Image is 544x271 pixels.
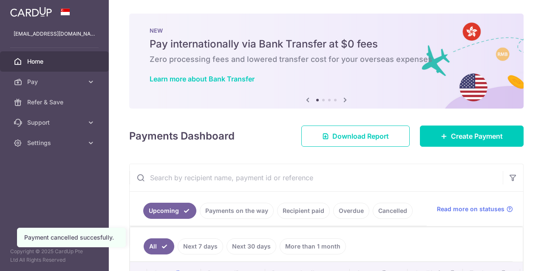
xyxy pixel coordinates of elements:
[27,98,83,106] span: Refer & Save
[27,57,83,66] span: Home
[150,75,255,83] a: Learn more about Bank Transfer
[27,118,83,127] span: Support
[178,238,223,254] a: Next 7 days
[437,205,513,213] a: Read more on statuses
[150,27,503,34] p: NEW
[490,246,535,267] iframe: Opens a widget where you can find more information
[200,203,274,219] a: Payments on the way
[27,78,83,86] span: Pay
[451,131,503,141] span: Create Payment
[130,164,503,191] input: Search by recipient name, payment id or reference
[27,139,83,147] span: Settings
[24,233,119,242] div: Payment cancelled succesfully.
[227,238,276,254] a: Next 30 days
[143,203,196,219] a: Upcoming
[333,203,369,219] a: Overdue
[373,203,413,219] a: Cancelled
[129,129,235,144] h4: Payments Dashboard
[437,205,504,213] span: Read more on statuses
[301,126,410,147] a: Download Report
[150,54,503,64] h6: Zero processing fees and lowered transfer cost for your overseas expenses
[332,131,389,141] span: Download Report
[277,203,330,219] a: Recipient paid
[280,238,346,254] a: More than 1 month
[144,238,174,254] a: All
[14,30,95,38] p: [EMAIL_ADDRESS][DOMAIN_NAME]
[10,7,52,17] img: CardUp
[150,37,503,51] h5: Pay internationally via Bank Transfer at $0 fees
[129,14,524,109] img: Bank transfer banner
[420,126,524,147] a: Create Payment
